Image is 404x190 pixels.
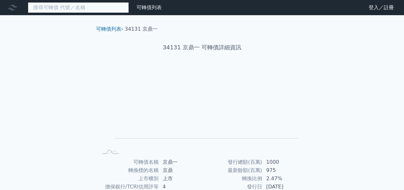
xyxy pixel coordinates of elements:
td: 京鼎一 [159,158,202,166]
td: 轉換比例 [202,175,262,183]
a: 可轉債列表 [96,26,121,32]
td: 最新餘額(百萬) [202,166,262,175]
h1: 34131 京鼎一 可轉債詳細資訊 [91,43,313,52]
td: 可轉債名稱 [99,158,159,166]
td: 京鼎 [159,166,202,175]
a: 可轉債列表 [136,4,162,10]
td: 1000 [262,158,306,166]
a: 登入／註冊 [364,3,399,13]
li: 34131 京鼎一 [125,25,158,33]
g: Chart [109,72,298,147]
td: 2.47% [262,175,306,183]
td: 發行總額(百萬) [202,158,262,166]
td: 轉換標的名稱 [99,166,159,175]
td: 上市 [159,175,202,183]
td: 975 [262,166,306,175]
input: 搜尋可轉債 代號／名稱 [28,2,129,13]
li: › [96,25,123,33]
td: 上市櫃別 [99,175,159,183]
